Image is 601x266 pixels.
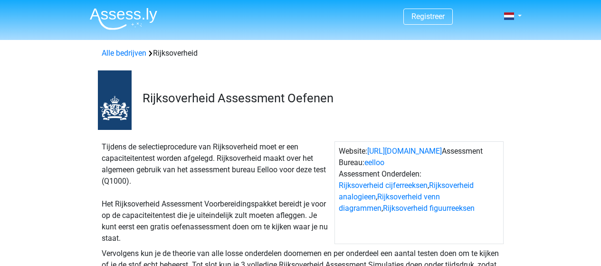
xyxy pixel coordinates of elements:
a: Registreer [411,12,445,21]
div: Rijksoverheid [98,48,504,59]
a: Rijksoverheid analogieen [339,181,474,201]
a: [URL][DOMAIN_NAME] [367,147,442,156]
a: Rijksoverheid figuurreeksen [383,204,475,213]
div: Tijdens de selectieprocedure van Rijksoverheid moet er een capaciteitentest worden afgelegd. Rijk... [98,141,334,244]
a: Alle bedrijven [102,49,146,58]
a: Rijksoverheid venn diagrammen [339,192,440,213]
h3: Rijksoverheid Assessment Oefenen [143,91,496,106]
a: Rijksoverheid cijferreeksen [339,181,428,190]
img: Assessly [90,8,157,30]
a: eelloo [364,158,384,167]
div: Website: Assessment Bureau: Assessment Onderdelen: , , , [334,141,504,244]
